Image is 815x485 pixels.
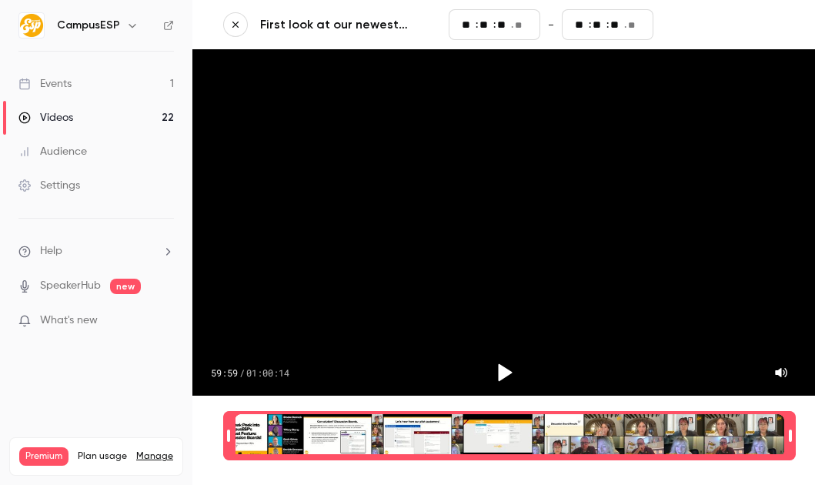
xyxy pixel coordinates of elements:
[493,17,496,33] span: :
[78,450,127,463] span: Plan usage
[575,16,587,33] input: hours
[18,110,73,125] div: Videos
[624,17,626,33] span: .
[593,16,605,33] input: minutes
[661,9,784,40] button: Save and exit
[515,17,527,34] input: milliseconds
[610,16,623,33] input: seconds
[449,9,540,40] fieldset: 01:15.92
[40,313,98,329] span: What's new
[18,144,87,159] div: Audience
[766,357,797,388] button: Mute
[785,413,796,459] div: Time range seconds end time
[511,17,513,33] span: .
[18,76,72,92] div: Events
[155,314,174,328] iframe: Noticeable Trigger
[223,413,234,459] div: Time range seconds start time
[136,450,173,463] a: Manage
[18,178,80,193] div: Settings
[211,366,238,379] span: 59:59
[606,17,609,33] span: :
[239,366,245,379] span: /
[548,15,554,34] span: -
[260,15,436,34] a: First look at our newest feature: Discussion Boards!
[40,278,101,294] a: SpeakerHub
[211,366,289,379] div: 59:59
[562,9,653,40] fieldset: 01:01:30.14
[486,354,523,391] button: Play
[462,16,474,33] input: hours
[18,243,174,259] li: help-dropdown-opener
[479,16,492,33] input: minutes
[40,243,62,259] span: Help
[476,17,478,33] span: :
[19,447,68,466] span: Premium
[589,17,591,33] span: :
[57,18,120,33] h6: CampusESP
[192,49,815,396] section: Video player
[497,16,509,33] input: seconds
[223,414,784,457] div: Time range selector
[110,279,141,294] span: new
[246,366,289,379] span: 01:00:14
[19,13,44,38] img: CampusESP
[628,17,640,34] input: milliseconds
